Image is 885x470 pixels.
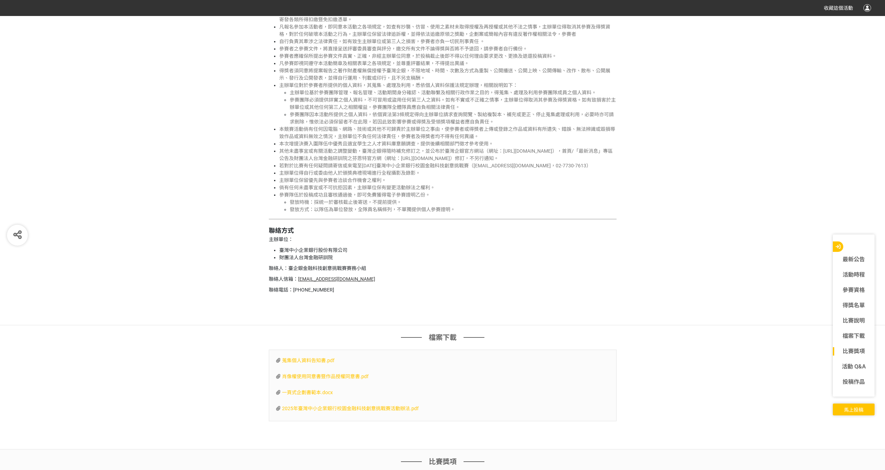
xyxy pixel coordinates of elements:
span: 發放時機：採統一於審核截止後寄送，不提前提供。 [290,199,402,205]
span: 本競賽活動倘有任何因電腦、網路、技術或其他不可歸責於主辦單位之事由，使參賽者或得獎者上傳或登錄之作品或資料有所遺失、錯誤、無法辨識或毀損導致作品或資料無效之情況，主辦單位不負任何法律責任，參賽者... [279,126,615,139]
a: 比賽說明 [833,317,875,325]
li: 財團法人台灣金融研訓院 [279,254,617,261]
li: 臺灣中小企業銀行股份有限公司 [279,247,617,254]
span: 得獎者須同意將提案報告之著作財產權無償授權予臺灣企銀，不限地域、時間、次數及方式為重製、公開播送、公開上映、公開傳輸、改作、散布、公開展示、發行及公開發表，並得自行運用、刊載或印行，且不另支稿酬。 [279,68,610,81]
span: 參賽者應確保所提出參賽文件真實、正確，非經主辦單位同意，於投稿截止後即不得以任何理由要求更改、更換及退還投稿資料。 [279,53,557,59]
a: 得獎名單 [833,301,875,310]
span: 主辦單位基於參賽團隊管理、報名管理、活動期間身分確認、活動聯繫及相關行政作業之目的，得蒐集、處理及利用參賽團隊成員之個人資料。 [290,90,596,95]
a: 參賽資格 [833,286,875,294]
span: 主辦單位保留優先與參賽者洽談合作機會之權利。 [279,177,386,183]
span: 凡參賽即視同遵守本活動簡章及相關表單之各項規定，並尊重評審結果，不得提出異議。 [279,61,469,66]
p: 聯絡人信箱： [269,276,617,283]
a: 肖像權使用同意書暨作品授權同意書.pdf [282,374,369,379]
span: 參賽隊伍於投稿成功且審核通過後，即可免費獲得電子參賽證明乙份。 [279,192,430,198]
a: 活動時程 [833,271,875,279]
a: 檔案下載 [833,332,875,340]
span: 其他未盡事宜或有關活動之調整變動，臺灣企銀得隨時補充修訂之，並公布於臺灣企銀官方網站（網址：[URL][DOMAIN_NAME]），首頁/「最新消息」專區公告及財團法人台灣金融研訓院之芬恩特官方... [279,148,613,161]
span: 比賽獎項 [429,456,457,467]
p: 聯絡電話：[PHONE_NUMBER] [269,286,617,294]
span: 凡報名參加本活動者，即同意本活動之各項規定，如查有抄襲、仿冒、使用之素材未取得授權及再授權或其他不法之情事，主辦單位得取消其參賽及得獎資格，對於任何破壞本活動之行為，主辦單位保留法律追訴權，並得... [279,24,610,37]
button: 馬上投稿 [833,404,875,415]
span: 本次增提決賽入圍隊伍中優秀且適宜學生之人才資料庫意願調查，提供後續相關部門徵才參考使用。 [279,141,493,146]
p: 聯絡人：臺企銀金融科技創意挑戰賽賽務小組 [269,265,617,272]
span: 自行負責其牽涉之法律責任，如有致生主辦單位或第三人之損害，參賽者亦負一切民刑事責任 。 [279,39,485,44]
a: 最新公告 [833,255,875,264]
span: 馬上投稿 [844,407,863,413]
span: 參賽團隊因本活動所提供之個人資料，依個資法第3條規定得向主辦單位請求查詢閱覽、製給複製本、補充或更正、停止蒐集處理或利用，必要時亦可請求刪除，惟依法必須保留者不在此限，若因此致影響參賽或得獎及受... [290,112,614,125]
span: 參賽者之參賽文件，將直接呈送評審委員審查與評分，繳交所有文件不論得獎與否將不予退回，請參賽者自行備份。 [279,46,528,51]
span: 主辦單位得自行或委由他人於頒獎典禮現場進行全程攝影及錄影。 [279,170,420,176]
span: 發放方式：以隊伍為單位發放，全隊員名稱條列，不單獨提供個人參賽證明。 [290,207,455,212]
p: 主辦單位： [269,236,617,243]
a: [EMAIL_ADDRESS][DOMAIN_NAME] [298,276,375,282]
a: 蒐集個人資料告知書.pdf [282,358,335,363]
span: 若對於比賽有任何疑問請寄信或來電至[DATE]臺灣中小企業銀行校園金融科技創意挑戰賽（[EMAIL_ADDRESS][DOMAIN_NAME]，02-7730-7613） [279,163,591,168]
strong: 聯絡方式 [269,227,294,234]
span: 收藏這個活動 [824,5,853,11]
a: 比賽獎項 [833,347,875,356]
span: 檔案下載 [429,332,457,343]
a: 投稿作品 [833,378,875,386]
span: 得獎者應依中華民國所得稅法規定繳納稅金，未配合主辦單位於決賽後1個月內填寫並繳交相關證明文件者視同放棄獲獎資格。獎項獎金超過2,000元者，須先扣繳10%所得稅，非中華民國境內居住之外籍人士不論... [279,2,616,22]
span: 倘有任何未盡事宜或不可抗拒因素，主辦單位保有變更活動辦法之權利。 [279,185,435,190]
span: 主辦單位對於參賽者所提供的個人資料，其蒐集、處理及利用，悉依個人資料保護法規定辦理，相關說明如下： [279,82,518,88]
a: 一頁式企劃書範本.docx [282,390,333,395]
a: 2025年臺灣中小企業銀行校園金融科技創意挑戰賽活動辦法.pdf [282,406,419,411]
a: 活動 Q&A [833,363,875,371]
span: 參賽團隊必須提供詳實之個人資料，不可冒用或盜用任何第三人之資料。如有不實或不正確之情事，主辦單位得取消其參賽及得獎資格。如有致損害於主辦單位或其他任何第三人之相關權益，參賽團隊全體隊員應自負相關... [290,97,616,110]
